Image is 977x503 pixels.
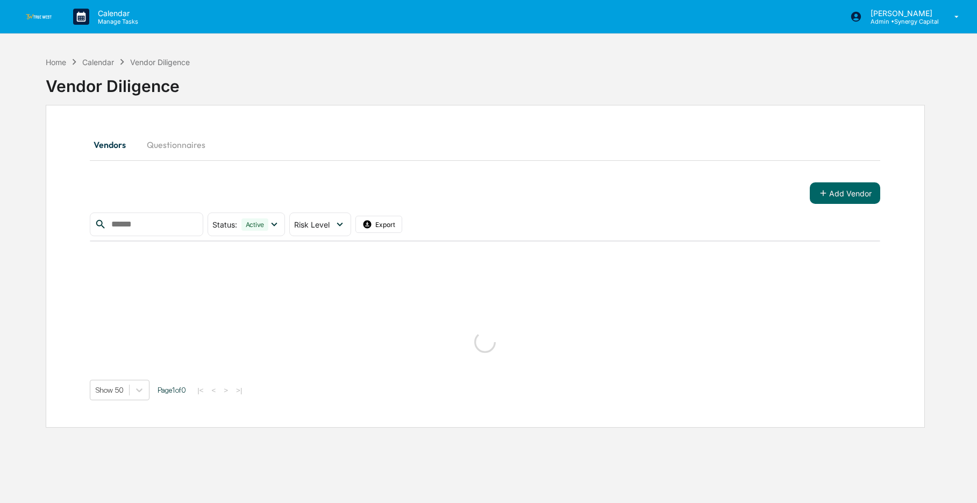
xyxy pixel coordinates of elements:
[294,220,330,229] span: Risk Level
[862,18,939,25] p: Admin • Synergy Capital
[46,58,66,67] div: Home
[220,386,231,395] button: >
[26,14,52,19] img: logo
[90,132,138,158] button: Vendors
[158,386,186,394] span: Page 1 of 0
[82,58,114,67] div: Calendar
[130,58,190,67] div: Vendor Diligence
[810,182,880,204] button: Add Vendor
[46,68,925,96] div: Vendor Diligence
[194,386,206,395] button: |<
[89,18,144,25] p: Manage Tasks
[233,386,245,395] button: >|
[90,132,880,158] div: secondary tabs example
[212,220,237,229] span: Status :
[241,218,269,231] div: Active
[862,9,939,18] p: [PERSON_NAME]
[138,132,214,158] button: Questionnaires
[209,386,219,395] button: <
[355,216,403,233] button: Export
[89,9,144,18] p: Calendar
